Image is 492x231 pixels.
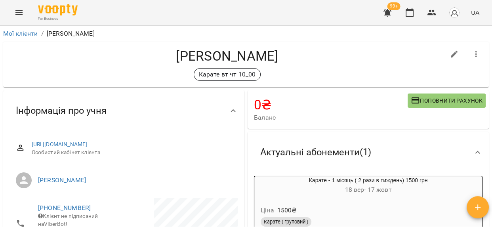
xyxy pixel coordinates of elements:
p: Карате вт чт 10_00 [199,70,256,79]
div: Інформація про учня [3,90,244,131]
nav: breadcrumb [3,29,489,38]
button: Menu [10,3,29,22]
a: [URL][DOMAIN_NAME] [32,141,88,147]
span: For Business [38,16,78,21]
span: Поповнити рахунок [411,96,482,105]
a: [PERSON_NAME] [38,176,86,184]
img: avatar_s.png [449,7,460,18]
a: [PHONE_NUMBER] [38,204,91,212]
span: Особистий кабінет клієнта [32,149,232,157]
span: Інформація про учня [16,105,107,117]
p: 1500 ₴ [277,206,297,215]
div: Карате вт чт 10_00 [194,68,261,81]
li: / [41,29,44,38]
img: Voopty Logo [38,4,78,15]
p: [PERSON_NAME] [47,29,95,38]
span: 18 вер - 17 жовт [345,186,391,193]
div: Актуальні абонементи(1) [248,132,489,173]
a: Мої клієнти [3,30,38,37]
h6: Ціна [261,205,274,216]
span: Карате ( груповий ) [261,218,311,225]
button: UA [468,5,482,20]
h4: 0 ₴ [254,97,408,113]
div: Карате - 1 місяць ( 2 рази в тиждень) 1500 грн [254,176,482,195]
button: Поповнити рахунок [408,94,486,108]
span: UA [471,8,479,17]
span: Баланс [254,113,408,122]
span: 99+ [387,2,400,10]
h4: [PERSON_NAME] [10,48,445,64]
span: Клієнт не підписаний на ViberBot! [38,213,98,227]
span: Актуальні абонементи ( 1 ) [260,146,371,158]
